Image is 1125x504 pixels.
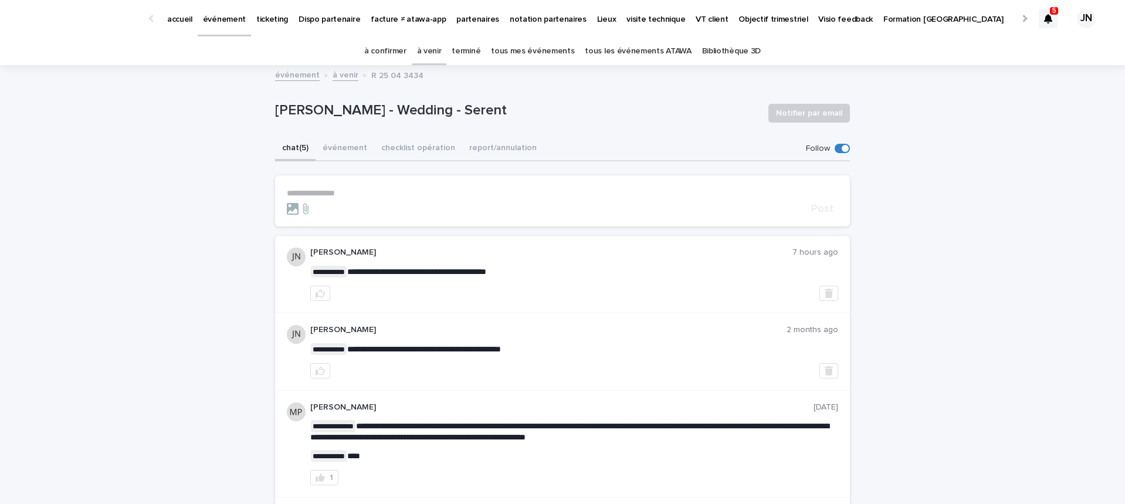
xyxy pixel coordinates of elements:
[330,473,333,482] div: 1
[811,204,833,214] span: Post
[310,470,338,485] button: 1
[819,363,838,378] button: Delete post
[275,102,759,119] p: [PERSON_NAME] - Wedding - Serent
[814,402,838,412] p: [DATE]
[776,107,842,119] span: Notifier par email
[310,286,330,301] button: like this post
[316,137,374,161] button: événement
[275,67,320,81] a: événement
[806,144,830,154] p: Follow
[702,38,761,65] a: Bibliothèque 3D
[374,137,462,161] button: checklist opération
[310,248,792,258] p: [PERSON_NAME]
[462,137,544,161] button: report/annulation
[310,363,330,378] button: like this post
[491,38,574,65] a: tous mes événements
[371,68,423,81] p: R 25 04 3434
[23,7,137,31] img: Ls34BcGeRexTGTNfXpUC
[807,204,838,214] button: Post
[768,104,850,123] button: Notifier par email
[452,38,480,65] a: terminé
[792,248,838,258] p: 7 hours ago
[275,137,316,161] button: chat (5)
[310,402,814,412] p: [PERSON_NAME]
[1052,6,1056,15] p: 5
[310,325,787,335] p: [PERSON_NAME]
[417,38,442,65] a: à venir
[585,38,691,65] a: tous les événements ATAWA
[333,67,358,81] a: à venir
[1077,9,1096,28] div: JN
[1039,9,1058,28] div: 5
[819,286,838,301] button: Delete post
[787,325,838,335] p: 2 months ago
[364,38,406,65] a: à confirmer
